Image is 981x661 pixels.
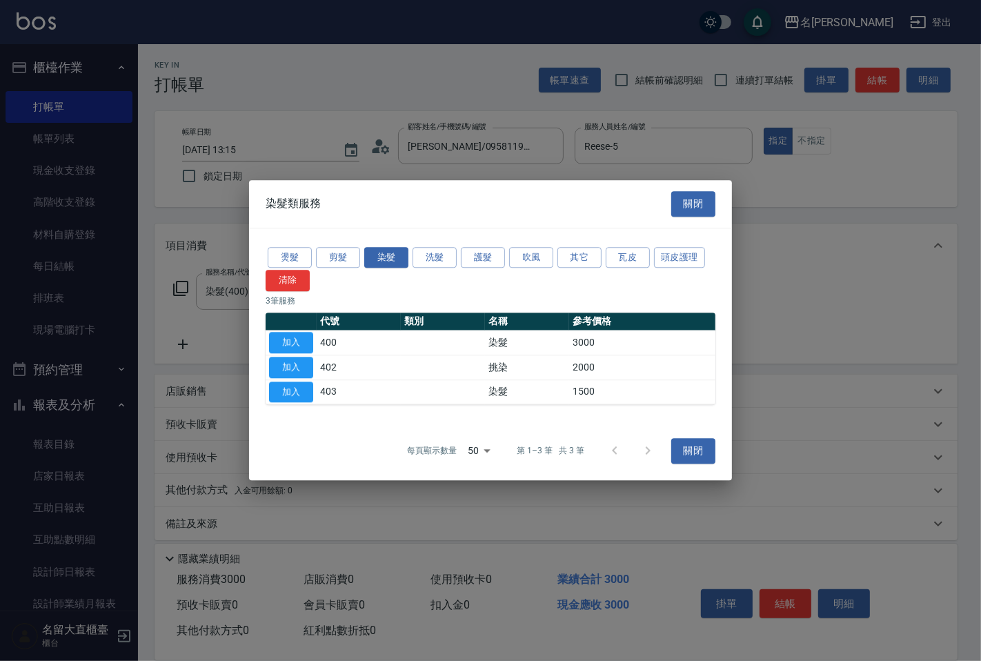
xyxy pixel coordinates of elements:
[485,379,569,404] td: 染髮
[461,247,505,268] button: 護髮
[269,382,313,403] button: 加入
[462,433,495,470] div: 50
[317,379,401,404] td: 403
[485,313,569,330] th: 名稱
[266,295,715,307] p: 3 筆服務
[413,247,457,268] button: 洗髮
[509,247,553,268] button: 吹風
[485,330,569,355] td: 染髮
[401,313,485,330] th: 類別
[268,247,312,268] button: 燙髮
[269,332,313,353] button: 加入
[569,330,715,355] td: 3000
[317,313,401,330] th: 代號
[485,355,569,380] td: 挑染
[569,379,715,404] td: 1500
[266,197,321,211] span: 染髮類服務
[569,355,715,380] td: 2000
[269,357,313,378] button: 加入
[317,355,401,380] td: 402
[654,247,705,268] button: 頭皮護理
[671,438,715,464] button: 關閉
[266,270,310,292] button: 清除
[569,313,715,330] th: 參考價格
[364,247,408,268] button: 染髮
[671,191,715,217] button: 關閉
[317,330,401,355] td: 400
[407,445,457,457] p: 每頁顯示數量
[517,445,584,457] p: 第 1–3 筆 共 3 筆
[557,247,602,268] button: 其它
[316,247,360,268] button: 剪髮
[606,247,650,268] button: 瓦皮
